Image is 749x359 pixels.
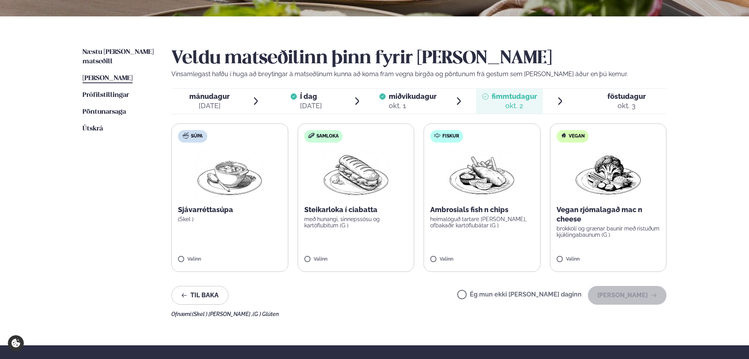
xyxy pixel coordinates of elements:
span: [PERSON_NAME] [83,75,133,82]
p: Steikarloka í ciabatta [304,205,408,214]
span: mánudagur [189,92,230,100]
a: Cookie settings [8,335,24,351]
a: [PERSON_NAME] [83,74,133,83]
a: Pöntunarsaga [83,107,126,117]
h2: Veldu matseðilinn þinn fyrir [PERSON_NAME] [171,48,666,70]
span: Pöntunarsaga [83,109,126,115]
a: Næstu [PERSON_NAME] matseðill [83,48,156,66]
span: föstudagur [607,92,646,100]
a: Útskrá [83,124,103,134]
span: (Skel ) [PERSON_NAME] , [192,311,253,317]
span: Fiskur [442,133,459,139]
div: [DATE] [300,101,322,111]
img: Fish-Chips.png [447,149,516,199]
span: Í dag [300,92,322,101]
button: Til baka [171,286,228,305]
img: Soup.png [195,149,264,199]
img: fish.svg [434,132,440,139]
img: Vegan.svg [560,132,567,139]
img: sandwich-new-16px.svg [308,133,314,138]
span: miðvikudagur [389,92,436,100]
p: Vinsamlegast hafðu í huga að breytingar á matseðlinum kunna að koma fram vegna birgða og pöntunum... [171,70,666,79]
img: Panini.png [322,149,390,199]
span: Súpa [191,133,203,139]
p: brokkolí og grænar baunir með ristuðum kjúklingabaunum (G ) [557,225,660,238]
span: Prófílstillingar [83,92,129,98]
div: okt. 2 [492,101,537,111]
p: (Skel ) [178,216,282,222]
div: [DATE] [189,101,230,111]
p: Ambrosials fish n chips [430,205,534,214]
p: heimalöguð tartare [PERSON_NAME], ofbakaðir kartöflubátar (G ) [430,216,534,229]
button: [PERSON_NAME] [588,286,666,305]
img: soup.svg [183,132,189,139]
p: með hunangi, sinnepssósu og kartöflubitum (G ) [304,216,408,229]
p: Vegan rjómalagað mac n cheese [557,205,660,224]
p: Sjávarréttasúpa [178,205,282,214]
span: Samloka [316,133,339,139]
span: fimmtudagur [492,92,537,100]
div: Ofnæmi: [171,311,666,317]
span: Næstu [PERSON_NAME] matseðill [83,49,154,65]
span: Vegan [569,133,585,139]
img: Vegan.png [574,149,643,199]
a: Prófílstillingar [83,91,129,100]
span: (G ) Glúten [253,311,279,317]
span: Útskrá [83,125,103,132]
div: okt. 3 [607,101,646,111]
div: okt. 1 [389,101,436,111]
